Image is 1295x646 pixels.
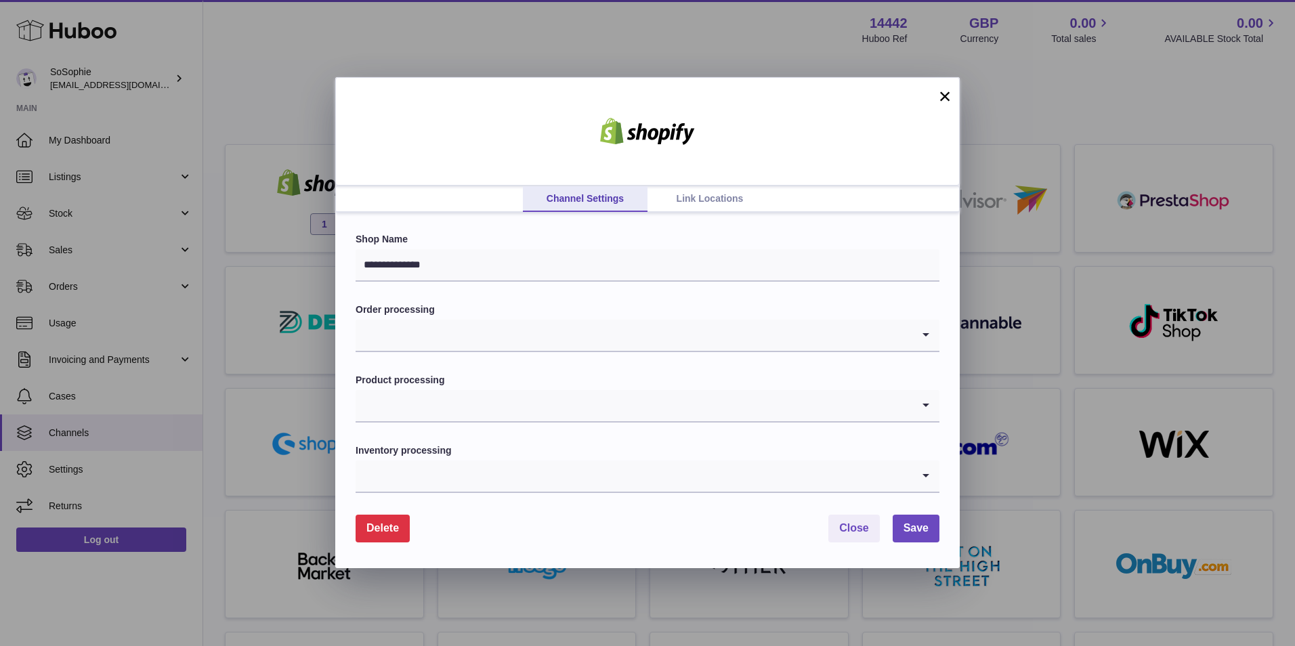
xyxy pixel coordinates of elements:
span: Save [904,522,929,534]
a: Channel Settings [523,186,647,212]
span: Close [839,522,869,534]
div: Search for option [356,390,939,423]
span: Delete [366,522,399,534]
img: shopify [590,118,705,145]
input: Search for option [356,390,912,421]
button: Delete [356,515,410,542]
a: Link Locations [647,186,772,212]
div: Search for option [356,460,939,493]
div: Search for option [356,320,939,352]
input: Search for option [356,460,912,492]
label: Product processing [356,374,939,387]
input: Search for option [356,320,912,351]
button: × [937,88,953,104]
button: Close [828,515,880,542]
button: Save [893,515,939,542]
label: Order processing [356,303,939,316]
label: Inventory processing [356,444,939,457]
label: Shop Name [356,233,939,246]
